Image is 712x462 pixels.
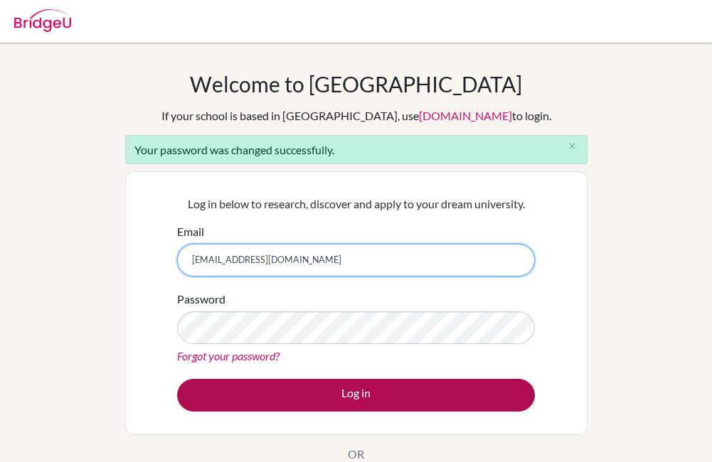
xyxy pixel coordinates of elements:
[558,136,587,157] button: Close
[190,71,522,97] h1: Welcome to [GEOGRAPHIC_DATA]
[14,9,71,32] img: Bridge-U
[177,349,280,362] a: Forgot your password?
[125,135,588,164] div: Your password was changed successfully.
[177,379,535,412] button: Log in
[419,109,512,122] a: [DOMAIN_NAME]
[177,223,204,240] label: Email
[177,195,535,213] p: Log in below to research, discover and apply to your dream university.
[161,107,551,124] div: If your school is based in [GEOGRAPHIC_DATA], use to login.
[567,141,578,151] i: close
[177,291,225,308] label: Password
